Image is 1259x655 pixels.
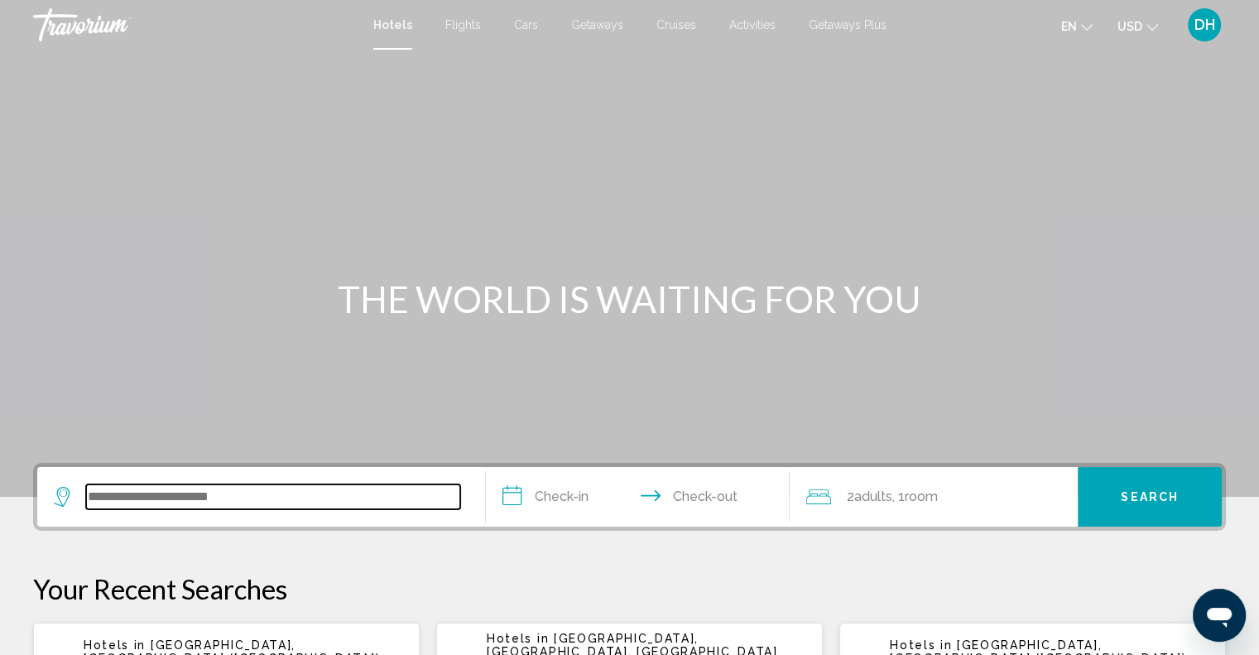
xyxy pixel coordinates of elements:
button: Travelers: 2 adults, 0 children [790,467,1078,527]
span: Hotels in [84,638,146,652]
span: en [1061,20,1077,33]
span: Adults [853,489,891,504]
div: Search widget [37,467,1222,527]
span: , 1 [891,485,937,508]
p: Your Recent Searches [33,572,1226,605]
button: Check in and out dates [486,467,790,527]
a: Flights [445,18,481,31]
h1: THE WORLD IS WAITING FOR YOU [320,277,940,320]
a: Travorium [33,8,357,41]
span: Hotels in [890,638,952,652]
span: Room [904,489,937,504]
a: Cars [514,18,538,31]
span: USD [1117,20,1142,33]
span: DH [1194,17,1215,33]
button: User Menu [1183,7,1226,42]
button: Change currency [1117,14,1158,38]
a: Cruises [656,18,696,31]
a: Getaways [571,18,623,31]
a: Hotels [373,18,412,31]
span: Hotels in [487,632,549,645]
span: Search [1121,491,1179,504]
a: Activities [729,18,776,31]
button: Search [1078,467,1222,527]
iframe: Button to launch messaging window [1193,589,1246,642]
a: Getaways Plus [809,18,887,31]
span: 2 [846,485,891,508]
button: Change language [1061,14,1093,38]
